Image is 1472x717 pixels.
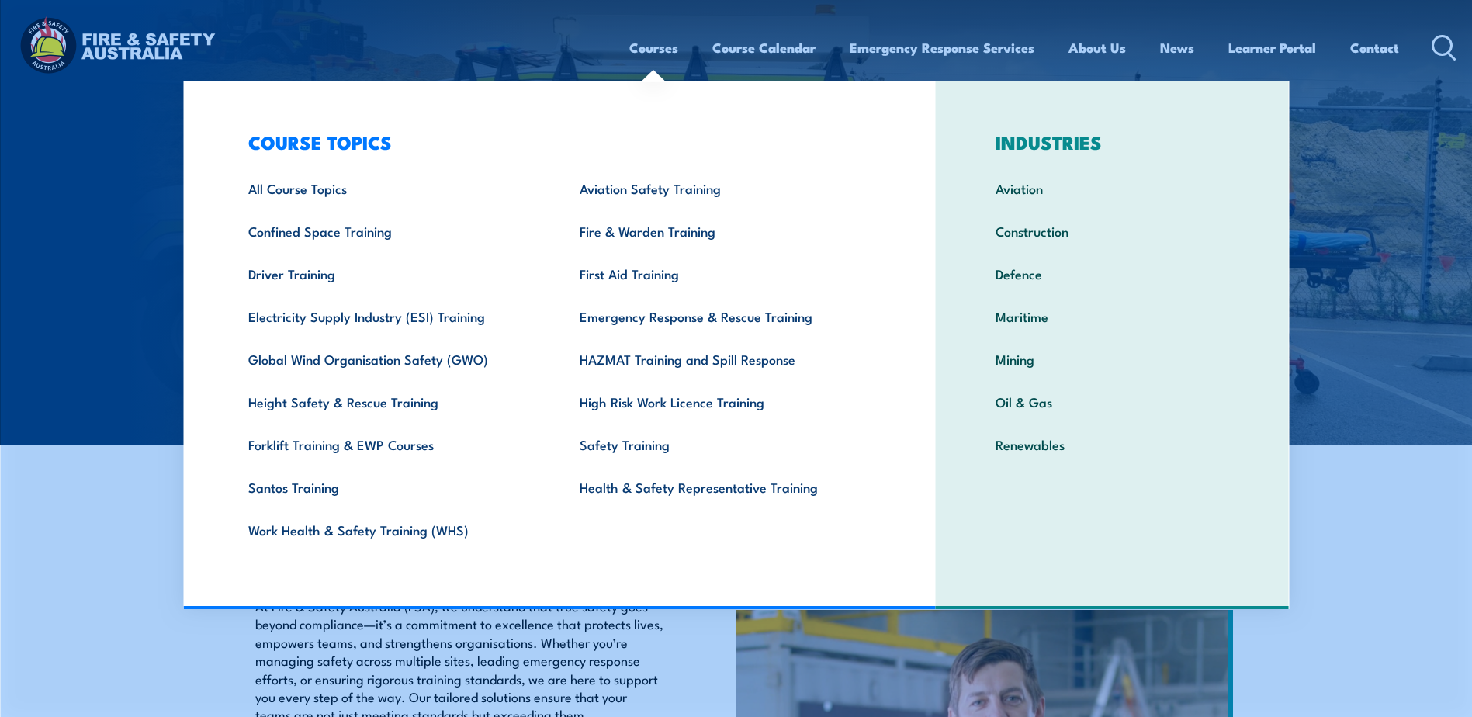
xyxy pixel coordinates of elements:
[556,338,887,380] a: HAZMAT Training and Spill Response
[972,167,1253,210] a: Aviation
[556,295,887,338] a: Emergency Response & Rescue Training
[224,466,556,508] a: Santos Training
[712,27,816,68] a: Course Calendar
[224,131,887,153] h3: COURSE TOPICS
[972,338,1253,380] a: Mining
[224,380,556,423] a: Height Safety & Rescue Training
[1160,27,1194,68] a: News
[556,423,887,466] a: Safety Training
[972,380,1253,423] a: Oil & Gas
[1228,27,1316,68] a: Learner Portal
[556,252,887,295] a: First Aid Training
[556,210,887,252] a: Fire & Warden Training
[224,423,556,466] a: Forklift Training & EWP Courses
[972,295,1253,338] a: Maritime
[972,252,1253,295] a: Defence
[1350,27,1399,68] a: Contact
[1068,27,1126,68] a: About Us
[972,210,1253,252] a: Construction
[556,167,887,210] a: Aviation Safety Training
[972,131,1253,153] h3: INDUSTRIES
[224,508,556,551] a: Work Health & Safety Training (WHS)
[972,423,1253,466] a: Renewables
[224,210,556,252] a: Confined Space Training
[629,27,678,68] a: Courses
[850,27,1034,68] a: Emergency Response Services
[224,252,556,295] a: Driver Training
[556,466,887,508] a: Health & Safety Representative Training
[224,167,556,210] a: All Course Topics
[556,380,887,423] a: High Risk Work Licence Training
[224,338,556,380] a: Global Wind Organisation Safety (GWO)
[224,295,556,338] a: Electricity Supply Industry (ESI) Training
